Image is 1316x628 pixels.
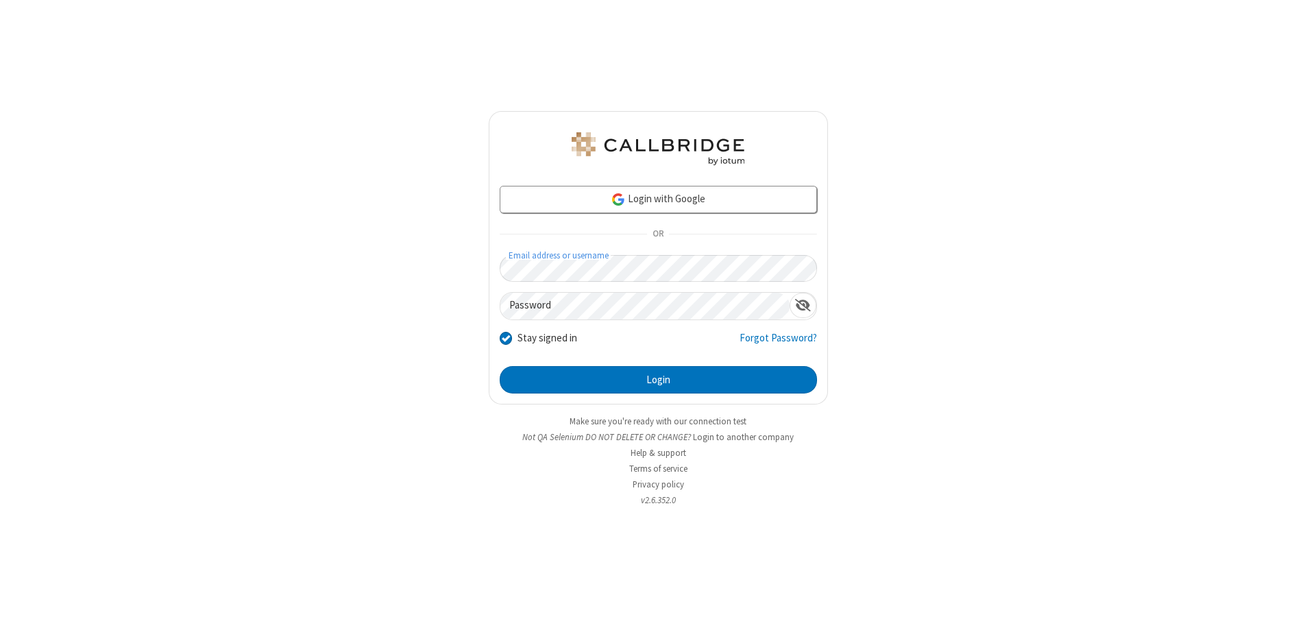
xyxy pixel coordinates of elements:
a: Login with Google [500,186,817,213]
a: Make sure you're ready with our connection test [570,415,746,427]
span: OR [647,225,669,244]
a: Privacy policy [633,479,684,490]
a: Terms of service [629,463,687,474]
a: Help & support [631,447,686,459]
img: QA Selenium DO NOT DELETE OR CHANGE [569,132,747,165]
div: Show password [790,293,816,318]
button: Login to another company [693,431,794,444]
label: Stay signed in [517,330,577,346]
button: Login [500,366,817,394]
li: v2.6.352.0 [489,494,828,507]
img: google-icon.png [611,192,626,207]
input: Password [500,293,790,319]
a: Forgot Password? [740,330,817,357]
li: Not QA Selenium DO NOT DELETE OR CHANGE? [489,431,828,444]
input: Email address or username [500,255,817,282]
